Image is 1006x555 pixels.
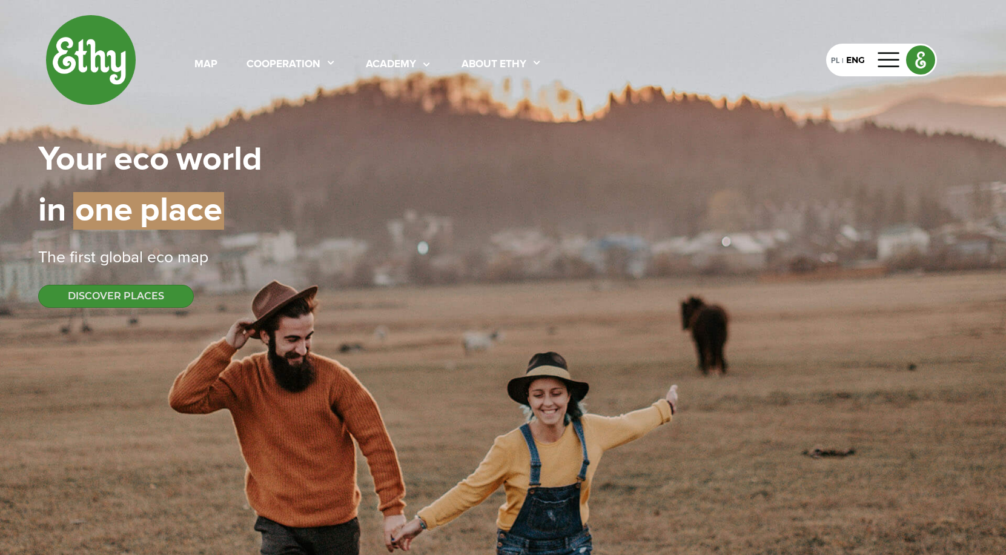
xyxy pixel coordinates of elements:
[107,143,114,177] span: |
[247,57,320,73] div: cooperation
[169,143,176,177] span: |
[140,192,224,230] span: place
[66,194,73,228] span: |
[45,15,136,105] img: ethy-logo
[194,57,217,73] div: map
[133,192,140,230] span: |
[846,54,865,67] div: ENG
[38,143,107,177] span: Your
[907,46,935,74] img: logo_e.png
[38,246,968,270] div: The first global eco map
[73,192,133,230] span: one
[462,57,526,73] div: About ethy
[366,57,416,73] div: academy
[114,143,169,177] span: eco
[831,53,839,67] div: PL
[839,56,846,67] div: |
[38,285,194,308] button: DISCOVER PLACES
[38,194,66,228] span: in
[176,143,262,177] span: world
